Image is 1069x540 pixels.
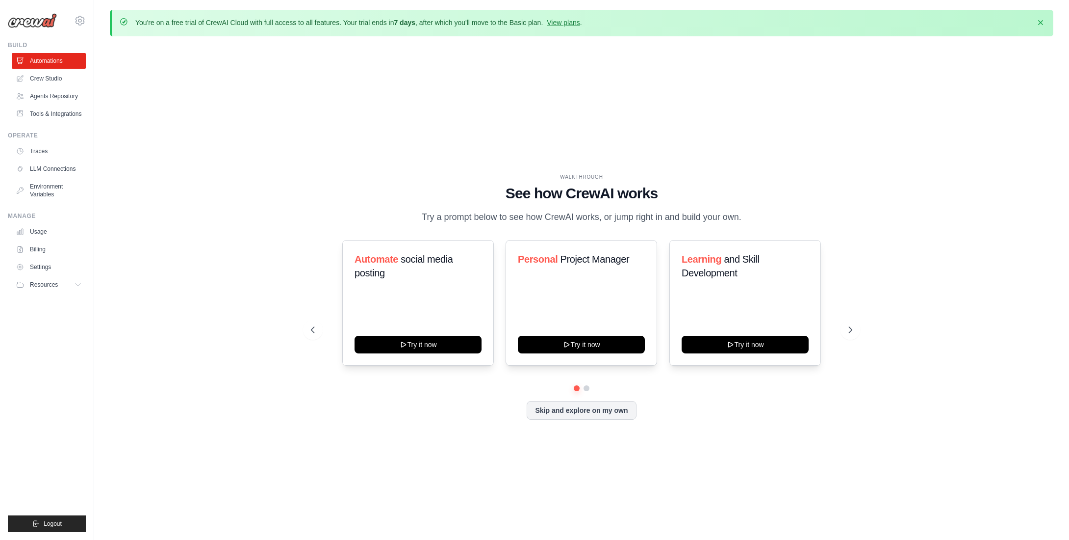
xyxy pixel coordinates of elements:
a: Environment Variables [12,179,86,202]
a: Tools & Integrations [12,106,86,122]
a: Usage [12,224,86,240]
span: Automate [355,254,398,265]
button: Try it now [518,336,645,353]
span: Resources [30,281,58,289]
p: Try a prompt below to see how CrewAI works, or jump right in and build your own. [417,210,746,224]
h1: See how CrewAI works [311,185,852,202]
button: Skip and explore on my own [527,401,636,420]
span: Project Manager [560,254,630,265]
span: Personal [518,254,558,265]
div: Manage [8,212,86,220]
a: Agents Repository [12,88,86,104]
a: Automations [12,53,86,69]
span: Learning [682,254,721,265]
a: Billing [12,242,86,257]
strong: 7 days [394,19,415,27]
p: You're on a free trial of CrewAI Cloud with full access to all features. Your trial ends in , aft... [135,18,582,27]
div: Operate [8,132,86,139]
div: Build [8,41,86,49]
iframe: Chat Widget [1020,493,1069,540]
button: Resources [12,277,86,293]
span: social media posting [355,254,453,278]
div: WALKTHROUGH [311,173,852,181]
a: Crew Studio [12,71,86,86]
button: Try it now [682,336,809,353]
button: Try it now [355,336,482,353]
span: and Skill Development [682,254,759,278]
a: View plans [547,19,580,27]
a: Traces [12,143,86,159]
img: Logo [8,13,57,28]
a: LLM Connections [12,161,86,177]
a: Settings [12,259,86,275]
span: Logout [44,520,62,528]
button: Logout [8,515,86,532]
